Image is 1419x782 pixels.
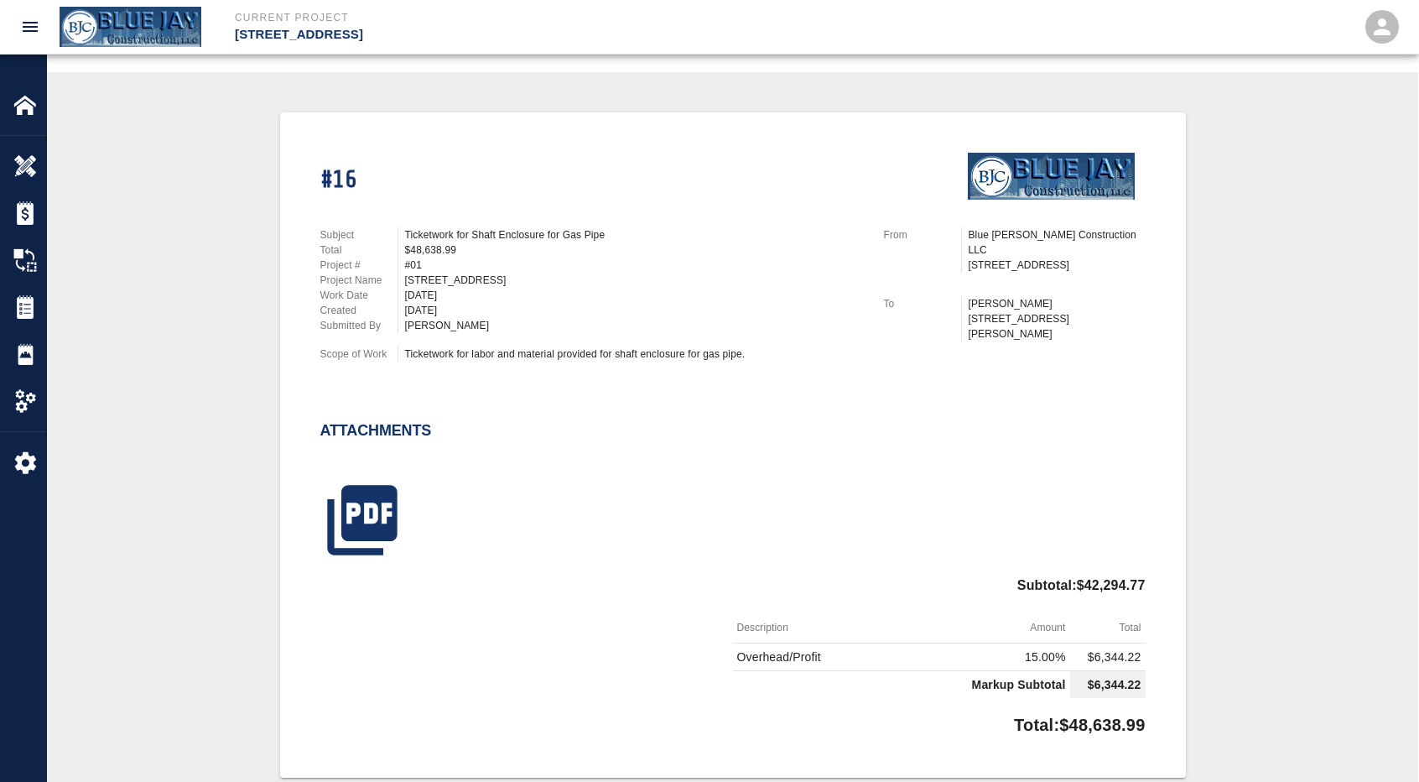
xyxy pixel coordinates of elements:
[405,258,864,273] div: #01
[320,422,432,441] h2: Attachments
[1335,701,1419,782] iframe: Chat Widget
[1070,644,1146,671] td: $6,344.22
[969,311,1146,341] p: [STREET_ADDRESS][PERSON_NAME]
[320,258,398,273] p: Project #
[405,303,864,318] div: [DATE]
[1017,568,1146,613] p: Subtotal: $42,294.77
[1070,671,1146,699] td: $6,344.22
[320,347,398,362] p: Scope of Work
[320,242,398,258] p: Total
[1070,613,1146,644] th: Total
[405,318,864,333] div: [PERSON_NAME]
[969,296,1146,311] p: [PERSON_NAME]
[320,227,398,242] p: Subject
[909,613,1069,644] th: Amount
[884,227,961,242] p: From
[320,318,398,333] p: Submitted By
[405,288,864,303] div: [DATE]
[235,25,800,44] p: [STREET_ADDRESS]
[968,153,1135,200] img: Blue Jay Construction LLC
[733,644,910,671] td: Overhead/Profit
[405,273,864,288] div: [STREET_ADDRESS]
[320,303,398,318] p: Created
[1014,705,1145,738] p: Total: $48,638.99
[969,227,1146,258] p: Blue [PERSON_NAME] Construction LLC
[969,258,1146,273] p: [STREET_ADDRESS]
[320,273,398,288] p: Project Name
[733,671,1070,699] td: Markup Subtotal
[909,644,1069,671] td: 15.00%
[235,10,800,25] p: Current Project
[405,227,864,242] div: Ticketwork for Shaft Enclosure for Gas Pipe
[60,7,201,46] img: Blue Jay Construction LLC
[733,613,910,644] th: Description
[10,7,50,47] button: open drawer
[320,288,398,303] p: Work Date
[405,347,864,362] div: Ticketwork for labor and material provided for shaft enclosure for gas pipe.
[320,166,357,194] h1: #16
[884,296,961,311] p: To
[405,242,864,258] div: $48,638.99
